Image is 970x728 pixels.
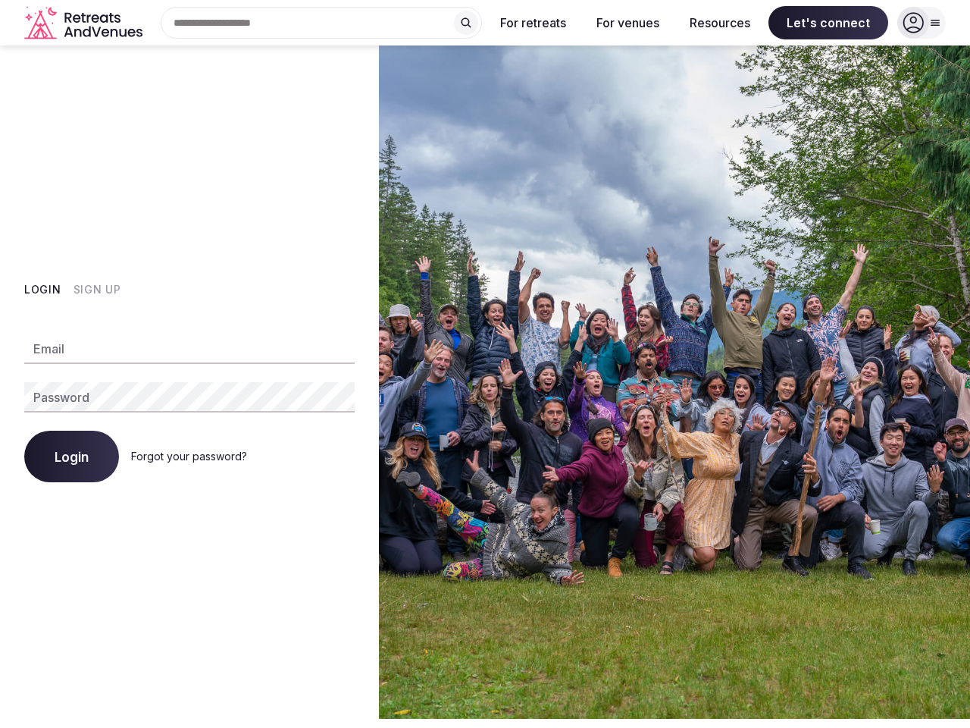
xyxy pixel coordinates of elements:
[584,6,671,39] button: For venues
[131,450,247,463] a: Forgot your password?
[488,6,578,39] button: For retreats
[677,6,762,39] button: Resources
[24,6,145,40] a: Visit the homepage
[379,45,970,719] img: My Account Background
[768,6,888,39] span: Let's connect
[55,449,89,464] span: Login
[74,282,121,297] button: Sign Up
[24,6,145,40] svg: Retreats and Venues company logo
[24,431,119,482] button: Login
[24,282,61,297] button: Login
